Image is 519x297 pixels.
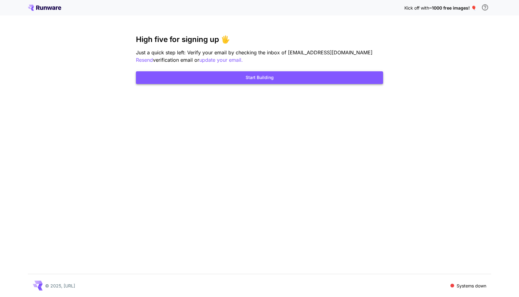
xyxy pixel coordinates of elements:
[136,49,373,56] span: Just a quick step left: Verify your email by checking the inbox of [EMAIL_ADDRESS][DOMAIN_NAME]
[457,282,486,289] p: Systems down
[199,56,243,64] button: update your email.
[136,35,383,44] h3: High five for signing up 🖐️
[404,5,429,10] span: Kick off with
[45,282,75,289] p: © 2025, [URL]
[429,5,476,10] span: ~1000 free images! 🎈
[136,71,383,84] button: Start Building
[153,57,199,63] span: verification email or
[479,1,491,14] button: In order to qualify for free credit, you need to sign up with a business email address and click ...
[136,56,153,64] button: Resend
